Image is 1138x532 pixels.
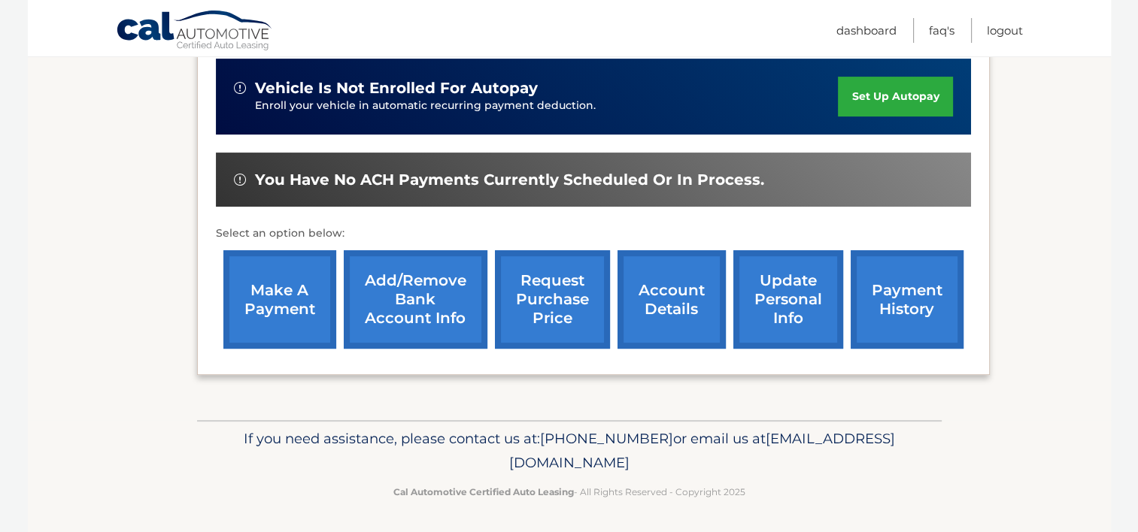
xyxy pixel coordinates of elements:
span: [EMAIL_ADDRESS][DOMAIN_NAME] [509,430,895,471]
img: alert-white.svg [234,174,246,186]
a: account details [618,250,726,349]
span: You have no ACH payments currently scheduled or in process. [255,171,764,189]
span: vehicle is not enrolled for autopay [255,79,538,98]
a: request purchase price [495,250,610,349]
a: Dashboard [836,18,897,43]
a: set up autopay [838,77,952,116]
strong: Cal Automotive Certified Auto Leasing [393,486,574,497]
p: Select an option below: [216,225,971,243]
a: Logout [987,18,1023,43]
span: [PHONE_NUMBER] [540,430,673,447]
p: Enroll your vehicle in automatic recurring payment deduction. [255,98,839,114]
a: Cal Automotive [116,10,274,53]
img: alert-white.svg [234,82,246,94]
p: - All Rights Reserved - Copyright 2025 [207,484,932,500]
p: If you need assistance, please contact us at: or email us at [207,427,932,475]
a: payment history [851,250,964,349]
a: update personal info [733,250,843,349]
a: make a payment [223,250,336,349]
a: FAQ's [929,18,954,43]
a: Add/Remove bank account info [344,250,487,349]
